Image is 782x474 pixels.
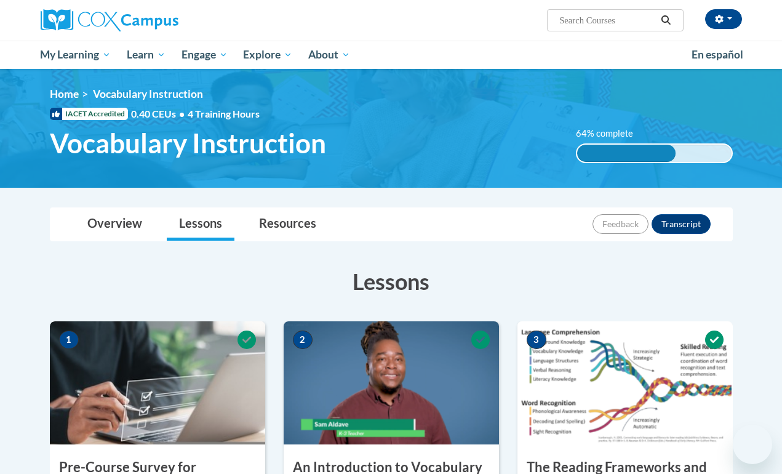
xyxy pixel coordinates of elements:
[50,266,733,297] h3: Lessons
[517,321,733,444] img: Course Image
[174,41,236,69] a: Engage
[576,127,647,140] label: 64% complete
[50,87,79,100] a: Home
[179,108,185,119] span: •
[235,41,300,69] a: Explore
[284,321,499,444] img: Course Image
[119,41,174,69] a: Learn
[577,145,676,162] div: 64% complete
[33,41,119,69] a: My Learning
[300,41,358,69] a: About
[684,42,751,68] a: En español
[308,47,350,62] span: About
[50,108,128,120] span: IACET Accredited
[41,9,262,31] a: Cox Campus
[59,331,79,349] span: 1
[692,48,743,61] span: En español
[652,214,711,234] button: Transcript
[131,107,188,121] span: 0.40 CEUs
[247,208,329,241] a: Resources
[527,331,546,349] span: 3
[558,13,656,28] input: Search Courses
[40,47,111,62] span: My Learning
[167,208,234,241] a: Lessons
[188,108,260,119] span: 4 Training Hours
[656,13,675,28] button: Search
[293,331,313,349] span: 2
[182,47,228,62] span: Engage
[93,87,203,100] span: Vocabulary Instruction
[41,9,178,31] img: Cox Campus
[733,425,772,464] iframe: Button to launch messaging window
[75,208,154,241] a: Overview
[243,47,292,62] span: Explore
[127,47,166,62] span: Learn
[592,214,648,234] button: Feedback
[50,321,265,444] img: Course Image
[50,127,326,159] span: Vocabulary Instruction
[31,41,751,69] div: Main menu
[705,9,742,29] button: Account Settings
